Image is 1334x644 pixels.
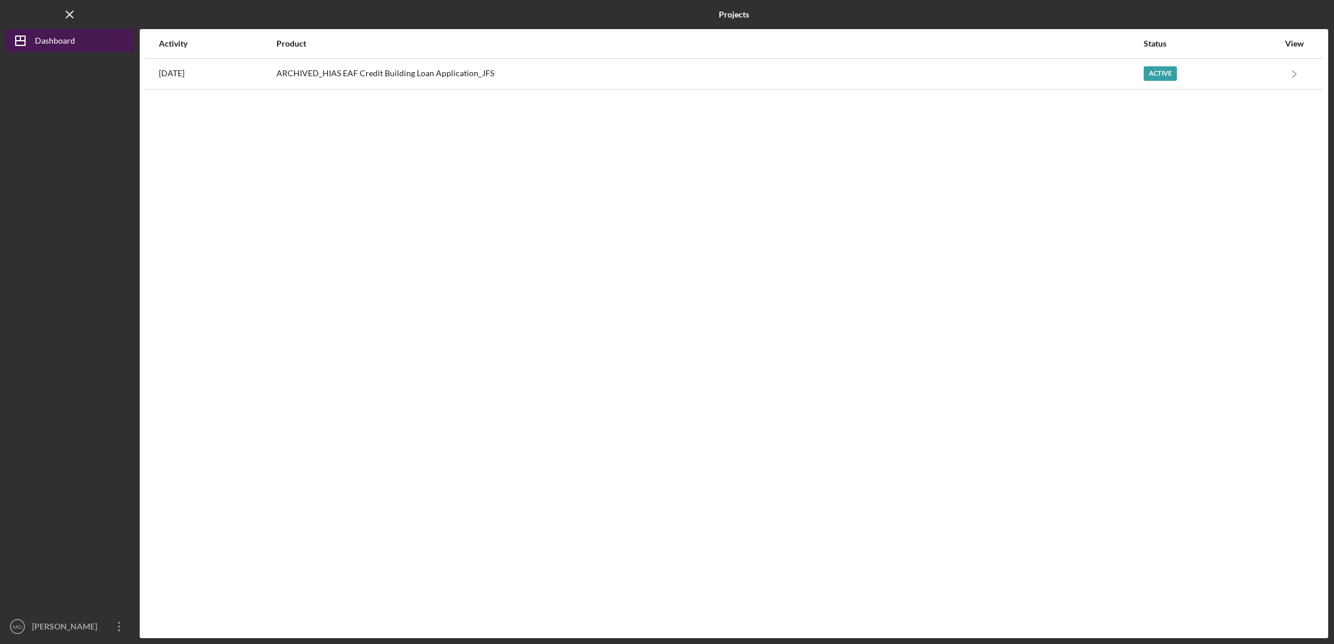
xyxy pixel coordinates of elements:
div: Dashboard [35,29,75,55]
text: MG [13,624,22,630]
div: Status [1144,39,1279,48]
button: Dashboard [6,29,134,52]
div: [PERSON_NAME] [29,615,105,641]
div: Active [1144,66,1177,81]
button: MG[PERSON_NAME] [6,615,134,638]
b: Projects [719,10,749,19]
time: 2024-09-30 21:55 [159,69,185,78]
div: Product [276,39,1143,48]
div: View [1280,39,1309,48]
div: ARCHIVED_HIAS EAF Credit Building Loan Application_JFS [276,59,1143,88]
div: Activity [159,39,275,48]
